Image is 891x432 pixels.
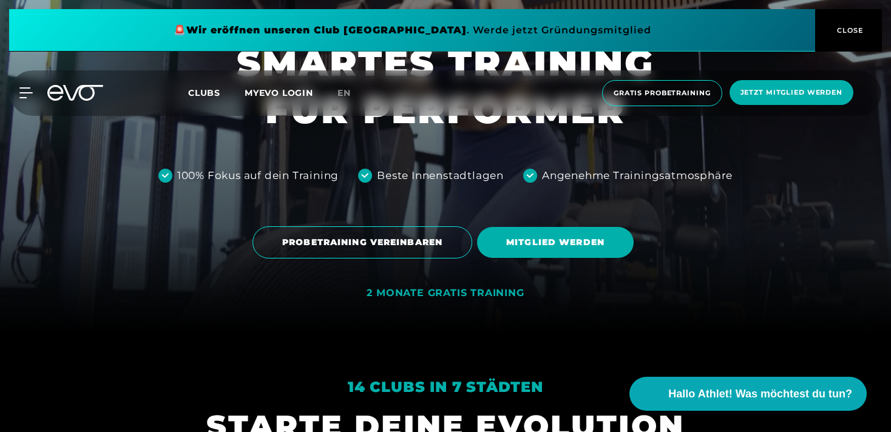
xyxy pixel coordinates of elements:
span: Clubs [188,87,220,98]
button: CLOSE [815,9,882,52]
button: Hallo Athlet! Was möchtest du tun? [629,377,867,411]
div: Angenehme Trainingsatmosphäre [542,168,733,184]
a: PROBETRAINING VEREINBAREN [252,217,477,268]
span: en [337,87,351,98]
a: Gratis Probetraining [598,80,726,106]
a: MITGLIED WERDEN [477,218,639,267]
span: Gratis Probetraining [614,88,711,98]
span: Jetzt Mitglied werden [740,87,842,98]
a: en [337,86,365,100]
a: MYEVO LOGIN [245,87,313,98]
span: MITGLIED WERDEN [506,236,605,249]
div: 100% Fokus auf dein Training [177,168,339,184]
div: Beste Innenstadtlagen [377,168,504,184]
span: CLOSE [834,25,864,36]
span: PROBETRAINING VEREINBAREN [282,236,442,249]
div: 2 MONATE GRATIS TRAINING [367,287,524,300]
span: Hallo Athlet! Was möchtest du tun? [668,386,852,402]
a: Jetzt Mitglied werden [726,80,857,106]
a: Clubs [188,87,245,98]
em: 14 Clubs in 7 Städten [348,378,543,396]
